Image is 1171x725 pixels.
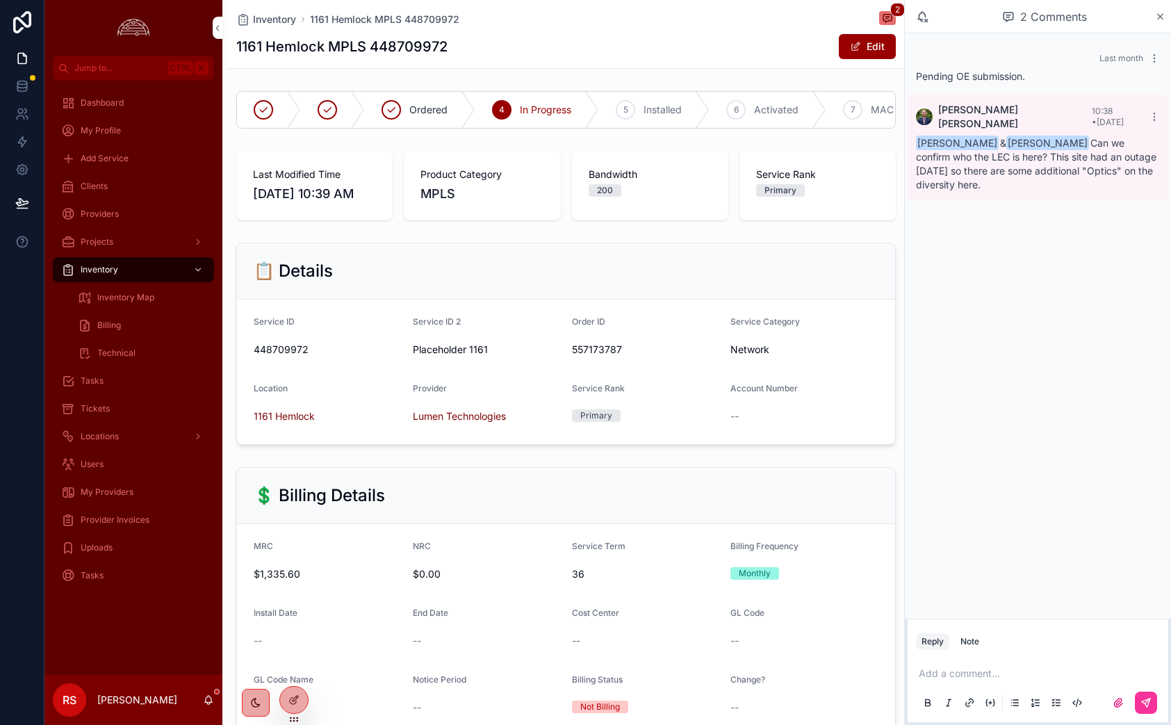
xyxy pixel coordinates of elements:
span: MRC [254,541,273,551]
span: Install Date [254,608,297,618]
span: Change? [730,674,765,685]
div: Monthly [739,567,771,580]
div: Not Billing [580,701,620,713]
span: In Progress [520,103,571,117]
span: Billing [97,320,121,331]
span: Service Rank [572,383,625,393]
div: 200 [597,184,613,197]
a: Projects [53,229,214,254]
span: Provider Invoices [81,514,149,526]
span: Placeholder 1161 [413,343,561,357]
span: Service ID [254,316,295,327]
span: Service ID 2 [413,316,461,327]
span: Service Rank [756,168,879,181]
span: Clients [81,181,108,192]
span: Locations [81,431,119,442]
button: Jump to...CtrlK [53,56,214,81]
span: -- [254,634,262,648]
span: -- [413,634,421,648]
span: $0.00 [413,567,561,581]
p: [PERSON_NAME] [97,693,177,707]
span: Billing Status [572,674,623,685]
span: $1,335.60 [254,567,402,581]
span: -- [413,701,421,715]
span: Account Number [730,383,798,393]
a: My Profile [53,118,214,143]
span: Cost Center [572,608,619,618]
span: -- [730,701,739,715]
span: Dashboard [81,97,124,108]
span: Users [81,459,104,470]
span: MPLS [420,184,455,204]
span: Technical [97,348,136,359]
span: Activated [754,103,799,117]
span: Service Category [730,316,800,327]
span: Add Service [81,153,129,164]
a: Inventory Map [69,285,214,310]
span: -- [730,634,739,648]
span: GL Code [730,608,764,618]
span: MAC [871,103,894,117]
span: 448709972 [254,343,402,357]
span: 5 [623,104,628,115]
span: My Providers [81,487,133,498]
span: Product Category [420,168,543,181]
span: Location [254,383,288,393]
span: 4 [499,104,505,115]
span: Tasks [81,375,104,386]
span: 557173787 [572,343,720,357]
span: 10:38 • [DATE] [1092,106,1124,127]
span: Last month [1099,53,1143,63]
span: Inventory Map [97,292,154,303]
span: Ctrl [168,61,193,75]
a: Technical [69,341,214,366]
div: scrollable content [44,81,222,606]
span: Billing Frequency [730,541,799,551]
h1: 1161 Hemlock MPLS 448709972 [236,37,448,56]
h2: 📋 Details [254,260,333,282]
a: Add Service [53,146,214,171]
a: Billing [69,313,214,338]
span: -- [572,634,580,648]
span: NRC [413,541,431,551]
a: Uploads [53,535,214,560]
a: 1161 Hemlock [254,409,315,423]
a: Provider Invoices [53,507,214,532]
span: Network [730,343,769,357]
span: Uploads [81,542,113,553]
span: Notice Period [413,674,466,685]
button: Reply [916,633,949,650]
span: Last Modified Time [253,168,376,181]
span: My Profile [81,125,121,136]
a: Tickets [53,396,214,421]
span: Provider [413,383,447,393]
span: Ordered [409,103,448,117]
a: Clients [53,174,214,199]
h2: 💲 Billing Details [254,484,385,507]
span: Service Term [572,541,625,551]
span: K [196,63,207,74]
a: Tasks [53,368,214,393]
span: Lumen Technologies [413,409,506,423]
span: Inventory [253,13,296,26]
span: Inventory [81,264,118,275]
a: 1161 Hemlock MPLS 448709972 [310,13,459,26]
span: RS [63,692,76,708]
a: Dashboard [53,90,214,115]
span: GL Code Name [254,674,313,685]
span: [PERSON_NAME] [916,136,999,150]
span: End Date [413,608,448,618]
button: 2 [879,11,896,28]
span: 36 [572,567,720,581]
span: Bandwidth [589,168,712,181]
div: Primary [764,184,796,197]
span: -- [730,409,739,423]
span: Order ID [572,316,605,327]
span: Providers [81,209,119,220]
div: Note [960,636,979,647]
a: My Providers [53,480,214,505]
span: Tickets [81,403,110,414]
span: [PERSON_NAME] [1006,136,1089,150]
